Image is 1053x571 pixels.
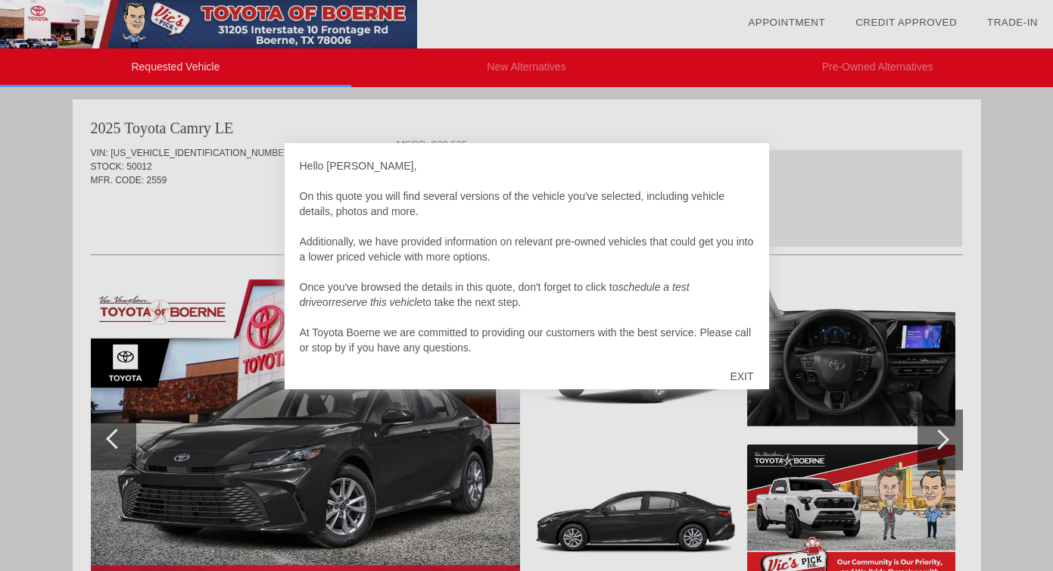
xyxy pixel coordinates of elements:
[855,17,957,28] a: Credit Approved
[332,296,422,308] em: reserve this vehicle
[748,17,825,28] a: Appointment
[300,281,690,308] em: schedule a test drive
[715,354,768,399] div: EXIT
[300,158,754,355] div: Hello [PERSON_NAME], On this quote you will find several versions of the vehicle you've selected,...
[987,17,1038,28] a: Trade-In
